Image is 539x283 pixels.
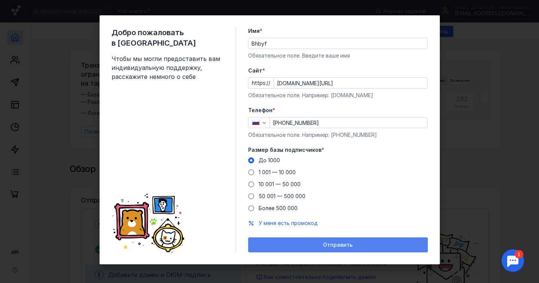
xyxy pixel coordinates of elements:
span: Чтобы мы могли предоставить вам индивидуальную поддержку, расскажите немного о себе [112,54,224,81]
div: Обязательное поле. Например: [DOMAIN_NAME] [248,92,428,99]
button: Отправить [248,237,428,252]
span: Имя [248,27,260,35]
span: Телефон [248,107,272,114]
span: Более 500 000 [259,205,298,211]
div: Обязательное поле. Например: [PHONE_NUMBER] [248,131,428,139]
span: Отправить [323,242,353,248]
span: 10 001 — 50 000 [259,181,301,187]
span: Размер базы подписчиков [248,146,322,154]
span: Добро пожаловать в [GEOGRAPHIC_DATA] [112,27,224,48]
span: Cайт [248,67,262,74]
span: 1 001 — 10 000 [259,169,296,175]
div: 1 [17,4,25,13]
button: У меня есть промокод [259,219,318,227]
span: 50 001 — 500 000 [259,193,305,199]
span: До 1000 [259,157,280,163]
div: Обязательное поле. Введите ваше имя [248,52,428,59]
